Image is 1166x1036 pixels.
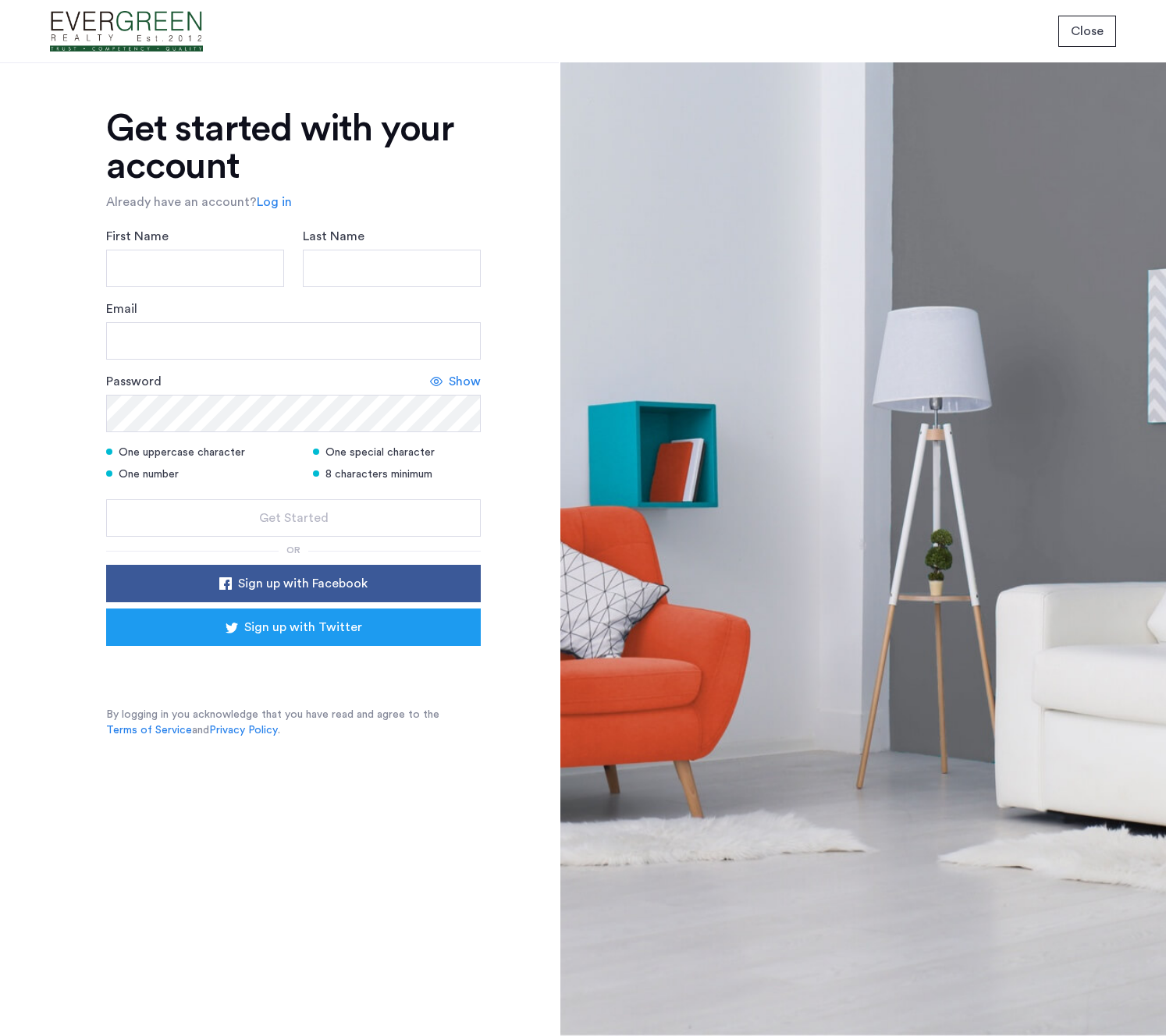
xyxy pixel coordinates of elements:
label: Password [106,372,162,391]
span: Get Started [259,509,329,527]
a: Log in [257,193,292,211]
span: Already have an account? [106,196,257,208]
img: logo [50,2,203,61]
iframe: Sign in with Google Button [130,651,457,685]
span: Sign up with Facebook [238,574,368,593]
button: button [1058,16,1116,47]
div: 8 characters minimum [313,467,481,482]
div: One number [106,467,293,482]
a: Privacy Policy [209,722,278,738]
span: Close [1071,22,1104,41]
span: Sign up with Twitter [244,618,362,637]
button: button [106,499,481,537]
label: First Name [106,227,169,246]
div: One special character [313,445,481,460]
a: Terms of Service [106,722,192,738]
p: By logging in you acknowledge that you have read and agree to the and . [106,707,481,738]
h1: Get started with your account [106,110,481,185]
button: button [106,565,481,602]
label: Email [106,300,137,318]
span: Show [449,372,481,391]
button: button [106,608,481,646]
div: One uppercase character [106,445,293,460]
label: Last Name [303,227,364,246]
span: or [286,545,300,555]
